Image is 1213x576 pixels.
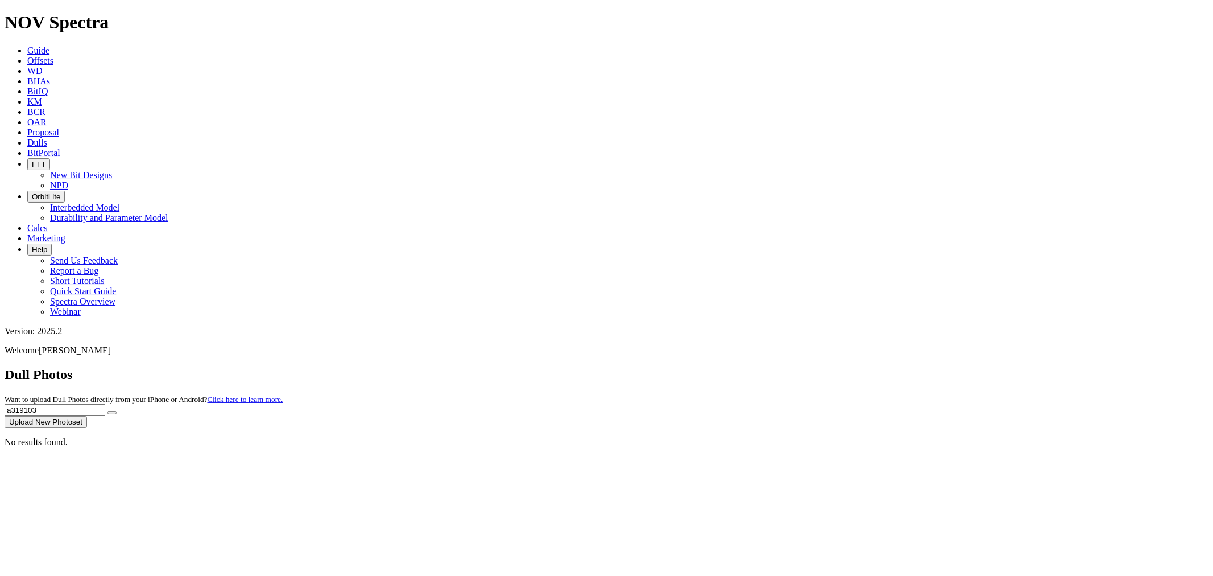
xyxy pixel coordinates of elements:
a: Proposal [27,127,59,137]
a: Offsets [27,56,53,65]
a: New Bit Designs [50,170,112,180]
h2: Dull Photos [5,367,1208,382]
a: Interbedded Model [50,203,119,212]
a: Calcs [27,223,48,233]
a: KM [27,97,42,106]
a: BitPortal [27,148,60,158]
a: Spectra Overview [50,297,115,306]
span: [PERSON_NAME] [39,345,111,355]
a: Send Us Feedback [50,256,118,265]
span: Help [32,245,47,254]
button: Upload New Photoset [5,416,87,428]
button: OrbitLite [27,191,65,203]
a: BitIQ [27,87,48,96]
a: Dulls [27,138,47,147]
a: Short Tutorials [50,276,105,286]
a: Report a Bug [50,266,98,275]
a: Quick Start Guide [50,286,116,296]
a: Marketing [27,233,65,243]
input: Search Serial Number [5,404,105,416]
span: FTT [32,160,45,168]
span: OrbitLite [32,192,60,201]
a: Webinar [50,307,81,316]
a: BHAs [27,76,50,86]
button: Help [27,244,52,256]
a: Guide [27,46,49,55]
a: NPD [50,180,68,190]
h1: NOV Spectra [5,12,1208,33]
div: Version: 2025.2 [5,326,1208,336]
a: BCR [27,107,45,117]
button: FTT [27,158,50,170]
a: Durability and Parameter Model [50,213,168,223]
a: OAR [27,117,47,127]
a: WD [27,66,43,76]
p: No results found. [5,437,1208,447]
p: Welcome [5,345,1208,356]
a: Click here to learn more. [208,395,283,404]
small: Want to upload Dull Photos directly from your iPhone or Android? [5,395,283,404]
